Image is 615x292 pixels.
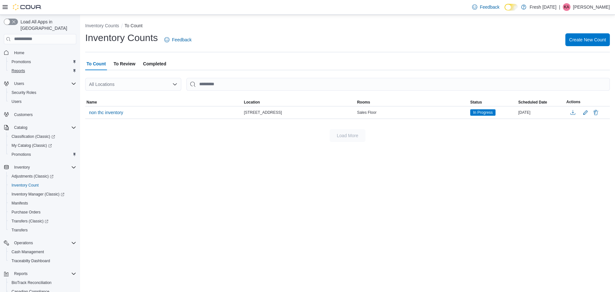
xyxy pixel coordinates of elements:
span: Manifests [12,201,28,206]
span: Inventory Count [9,181,76,189]
span: Promotions [9,58,76,66]
button: Manifests [6,199,79,208]
span: In Progress [473,110,493,115]
span: Feedback [480,4,499,10]
a: Security Roles [9,89,39,96]
button: Inventory [12,163,32,171]
button: Inventory Counts [85,23,119,28]
span: Users [9,98,76,105]
button: Reports [12,270,30,278]
a: Purchase Orders [9,208,43,216]
span: Inventory Count [12,183,39,188]
span: Traceabilty Dashboard [12,258,50,263]
button: Open list of options [172,82,177,87]
p: | [559,3,560,11]
button: Inventory [1,163,79,172]
a: Transfers [9,226,30,234]
span: Catalog [14,125,27,130]
a: Adjustments (Classic) [6,172,79,181]
button: Delete [592,109,600,116]
span: Purchase Orders [9,208,76,216]
a: Promotions [9,58,34,66]
a: Classification (Classic) [9,133,58,140]
span: Transfers (Classic) [9,217,76,225]
div: [DATE] [517,109,565,116]
button: Customers [1,110,79,119]
span: Scheduled Date [518,100,547,105]
a: My Catalog (Classic) [6,141,79,150]
button: Users [6,97,79,106]
span: Cash Management [12,249,44,254]
span: Transfers [9,226,76,234]
input: This is a search bar. After typing your query, hit enter to filter the results lower in the page. [186,78,610,91]
span: Users [12,80,76,88]
span: Location [244,100,260,105]
span: Purchase Orders [12,210,41,215]
button: Inventory Count [6,181,79,190]
p: [PERSON_NAME] [573,3,610,11]
span: Customers [14,112,33,117]
span: Actions [566,99,580,104]
span: Inventory [14,165,30,170]
button: Status [469,98,517,106]
button: Operations [1,238,79,247]
span: Security Roles [9,89,76,96]
a: Inventory Manager (Classic) [6,190,79,199]
span: Reports [12,270,76,278]
a: Feedback [162,33,194,46]
a: Inventory Count [9,181,41,189]
span: Load All Apps in [GEOGRAPHIC_DATA] [18,19,76,31]
span: Load More [337,132,358,139]
span: Rooms [357,100,370,105]
span: Reports [12,68,25,73]
a: Users [9,98,24,105]
span: Completed [143,57,166,70]
button: To Count [125,23,143,28]
span: non thc inventory [89,109,123,116]
span: My Catalog (Classic) [12,143,52,148]
button: non thc inventory [86,108,126,117]
a: Home [12,49,27,57]
button: Name [85,98,242,106]
span: Home [12,49,76,57]
span: Inventory Manager (Classic) [12,192,64,197]
span: BioTrack Reconciliation [9,279,76,287]
button: BioTrack Reconciliation [6,278,79,287]
button: Load More [330,129,365,142]
button: Traceabilty Dashboard [6,256,79,265]
button: Promotions [6,57,79,66]
button: Operations [12,239,36,247]
span: Promotions [12,59,31,64]
button: Reports [1,269,79,278]
button: Edit count details [582,108,589,117]
span: Manifests [9,199,76,207]
span: Classification (Classic) [9,133,76,140]
span: Adjustments (Classic) [9,172,76,180]
a: BioTrack Reconciliation [9,279,54,287]
button: Security Roles [6,88,79,97]
span: Promotions [9,151,76,158]
button: Rooms [356,98,469,106]
span: Traceabilty Dashboard [9,257,76,265]
button: Users [1,79,79,88]
span: Users [14,81,24,86]
span: Name [86,100,97,105]
h1: Inventory Counts [85,31,158,44]
span: Users [12,99,21,104]
div: Kierra Adams [563,3,570,11]
a: Reports [9,67,28,75]
span: Operations [14,240,33,246]
a: Adjustments (Classic) [9,172,56,180]
span: Operations [12,239,76,247]
span: Catalog [12,124,76,131]
a: Manifests [9,199,30,207]
span: Promotions [12,152,31,157]
a: Classification (Classic) [6,132,79,141]
span: To Count [86,57,106,70]
span: [STREET_ADDRESS] [244,110,282,115]
span: Adjustments (Classic) [12,174,53,179]
button: Catalog [1,123,79,132]
a: Feedback [470,1,502,13]
button: Purchase Orders [6,208,79,217]
span: Classification (Classic) [12,134,55,139]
